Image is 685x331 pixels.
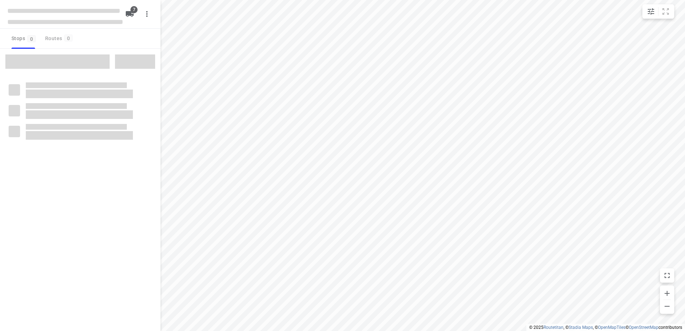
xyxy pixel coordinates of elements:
[644,4,658,19] button: Map settings
[598,325,626,330] a: OpenMapTiles
[629,325,658,330] a: OpenStreetMap
[569,325,593,330] a: Stadia Maps
[642,4,674,19] div: small contained button group
[529,325,682,330] li: © 2025 , © , © © contributors
[543,325,564,330] a: Routetitan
